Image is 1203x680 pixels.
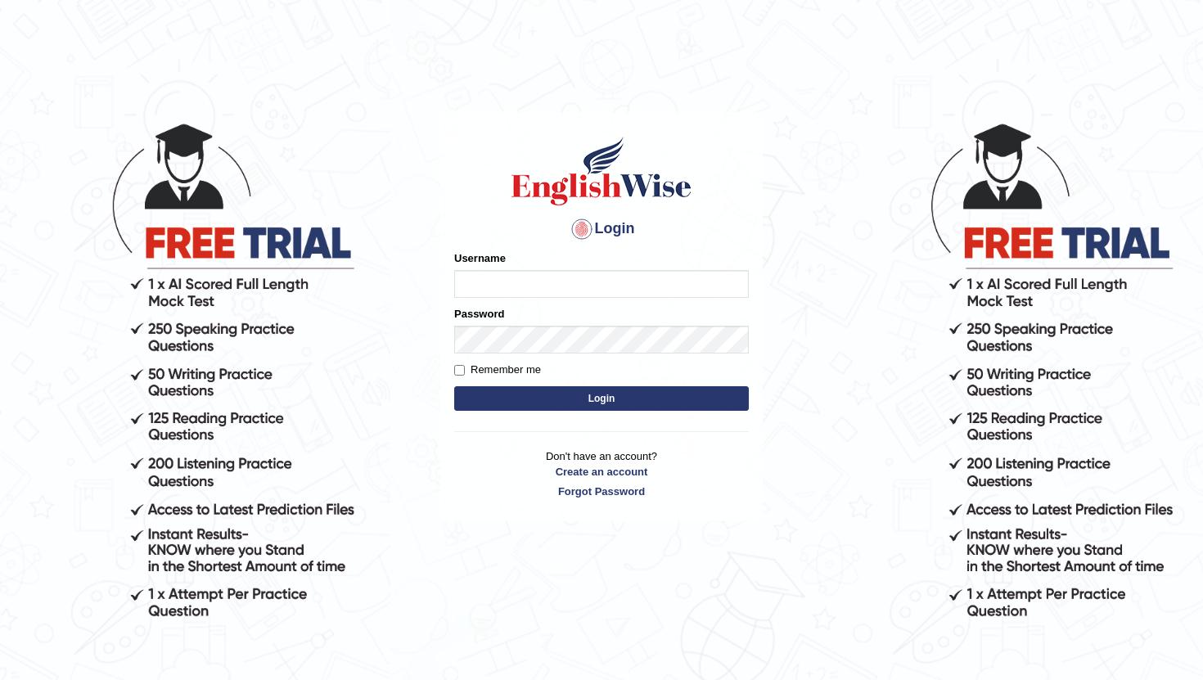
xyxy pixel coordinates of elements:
[454,250,506,266] label: Username
[454,362,541,378] label: Remember me
[454,216,749,242] h4: Login
[454,386,749,411] button: Login
[454,365,465,376] input: Remember me
[454,464,749,480] a: Create an account
[454,484,749,499] a: Forgot Password
[454,448,749,499] p: Don't have an account?
[454,306,504,322] label: Password
[508,134,695,208] img: Logo of English Wise sign in for intelligent practice with AI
